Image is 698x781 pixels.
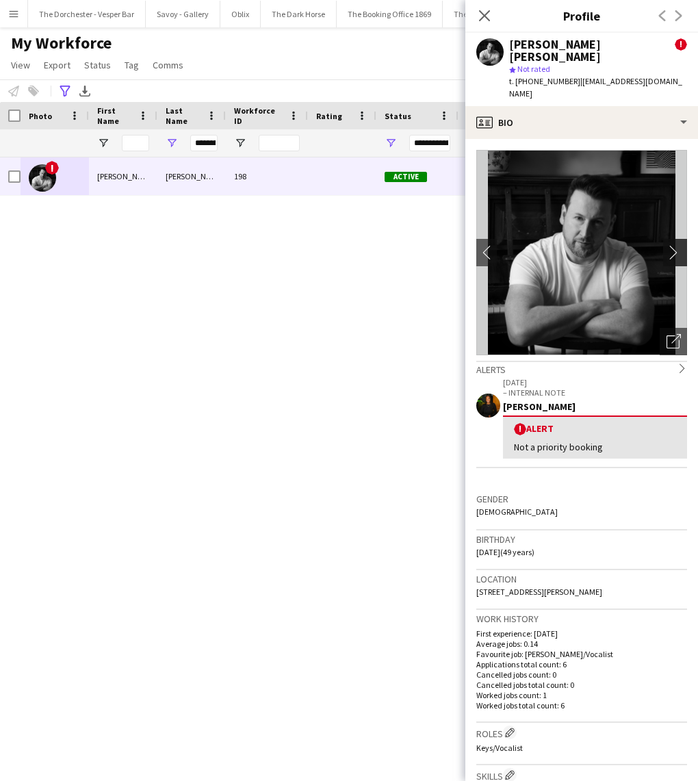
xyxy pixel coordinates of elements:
[385,111,411,121] span: Status
[226,157,308,195] div: 198
[514,441,676,453] div: Not a priority booking
[476,547,534,557] span: [DATE] (49 years)
[458,157,541,195] div: [PERSON_NAME]
[157,157,226,195] div: [PERSON_NAME]
[503,400,687,413] div: [PERSON_NAME]
[57,83,73,99] app-action-btn: Advanced filters
[476,669,687,680] p: Cancelled jobs count: 0
[517,64,550,74] span: Not rated
[509,76,580,86] span: t. [PHONE_NUMBER]
[476,743,523,753] span: Keys/Vocalist
[476,150,687,355] img: Crew avatar or photo
[29,164,56,192] img: Steven Reid Williams
[38,56,76,74] a: Export
[190,135,218,151] input: Last Name Filter Input
[443,1,500,27] button: The Stage
[476,613,687,625] h3: Work history
[147,56,189,74] a: Comms
[476,507,558,517] span: [DEMOGRAPHIC_DATA]
[44,59,70,71] span: Export
[476,690,687,700] p: Worked jobs count: 1
[84,59,111,71] span: Status
[514,422,676,435] div: Alert
[234,105,283,126] span: Workforce ID
[119,56,144,74] a: Tag
[11,33,112,53] span: My Workforce
[385,172,427,182] span: Active
[476,659,687,669] p: Applications total count: 6
[153,59,183,71] span: Comms
[476,533,687,546] h3: Birthday
[261,1,337,27] button: The Dark Horse
[476,628,687,639] p: First experience: [DATE]
[5,56,36,74] a: View
[29,111,52,121] span: Photo
[503,377,687,387] p: [DATE]
[89,157,157,195] div: [PERSON_NAME]
[79,56,116,74] a: Status
[465,106,698,139] div: Bio
[476,493,687,505] h3: Gender
[476,726,687,740] h3: Roles
[234,137,246,149] button: Open Filter Menu
[97,137,109,149] button: Open Filter Menu
[476,573,687,585] h3: Location
[476,649,687,659] p: Favourite job: [PERSON_NAME]/Vocalist
[77,83,93,99] app-action-btn: Export XLSX
[28,1,146,27] button: The Dorchester - Vesper Bar
[259,135,300,151] input: Workforce ID Filter Input
[476,361,687,376] div: Alerts
[11,59,30,71] span: View
[503,387,687,398] p: – INTERNAL NOTE
[166,105,201,126] span: Last Name
[45,161,59,175] span: !
[125,59,139,71] span: Tag
[465,7,698,25] h3: Profile
[476,587,602,597] span: [STREET_ADDRESS][PERSON_NAME]
[97,105,133,126] span: First Name
[166,137,178,149] button: Open Filter Menu
[122,135,149,151] input: First Name Filter Input
[675,38,687,51] span: !
[509,38,675,63] div: [PERSON_NAME] [PERSON_NAME]
[476,680,687,690] p: Cancelled jobs total count: 0
[476,639,687,649] p: Average jobs: 0.14
[220,1,261,27] button: Oblix
[316,111,342,121] span: Rating
[337,1,443,27] button: The Booking Office 1869
[385,137,397,149] button: Open Filter Menu
[509,76,682,99] span: | [EMAIL_ADDRESS][DOMAIN_NAME]
[146,1,220,27] button: Savoy - Gallery
[476,700,687,710] p: Worked jobs total count: 6
[514,423,526,435] span: !
[660,328,687,355] div: Open photos pop-in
